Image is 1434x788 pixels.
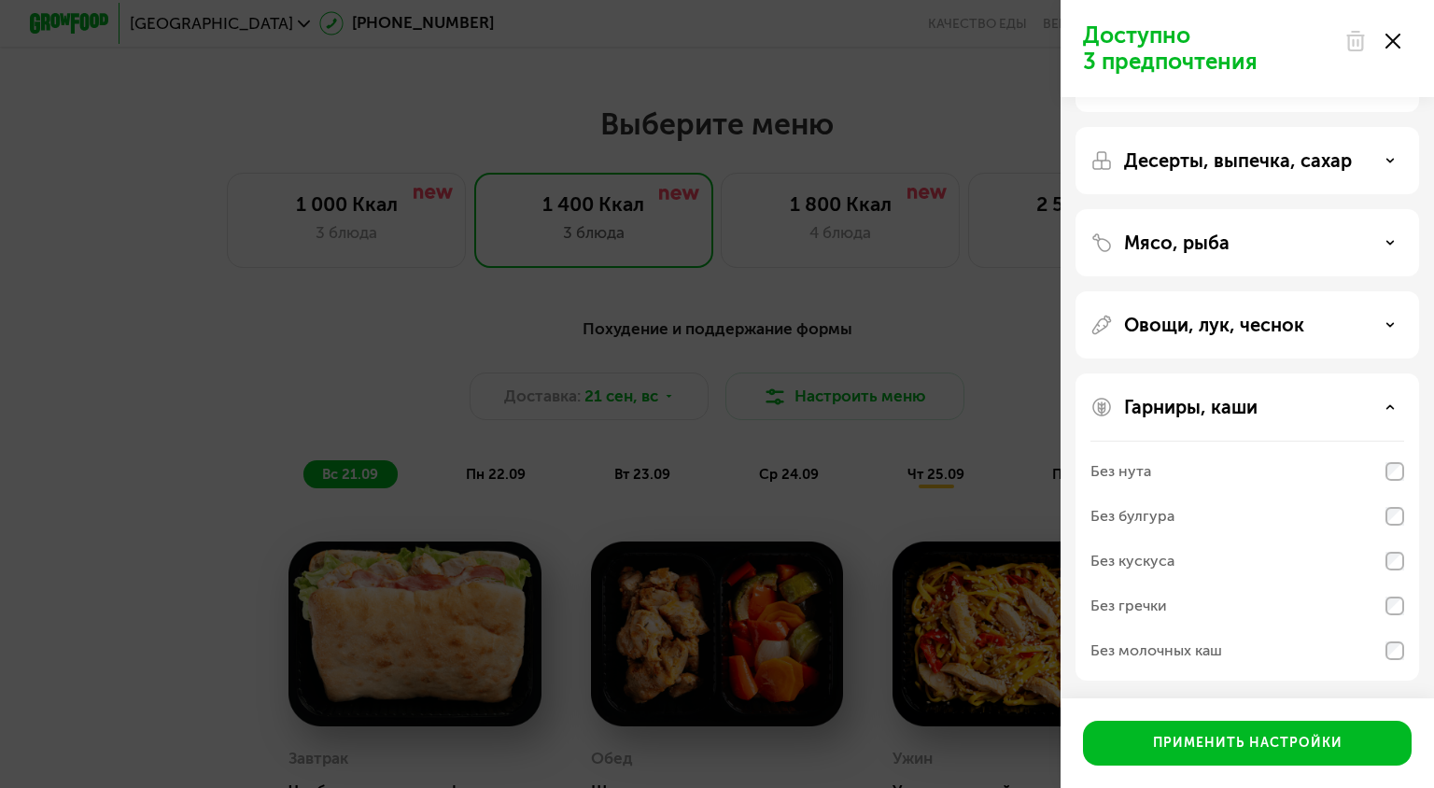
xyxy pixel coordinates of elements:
p: Доступно 3 предпочтения [1083,22,1333,75]
p: Десерты, выпечка, сахар [1124,149,1352,172]
div: Без булгура [1090,505,1174,528]
div: Без гречки [1090,595,1167,617]
div: Применить настройки [1153,734,1343,753]
button: Применить настройки [1083,721,1412,766]
p: Мясо, рыба [1124,232,1230,254]
div: Без молочных каш [1090,640,1222,662]
div: Без кускуса [1090,550,1174,572]
p: Овощи, лук, чеснок [1124,314,1304,336]
div: Без нута [1090,460,1151,483]
p: Гарниры, каши [1124,396,1258,418]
